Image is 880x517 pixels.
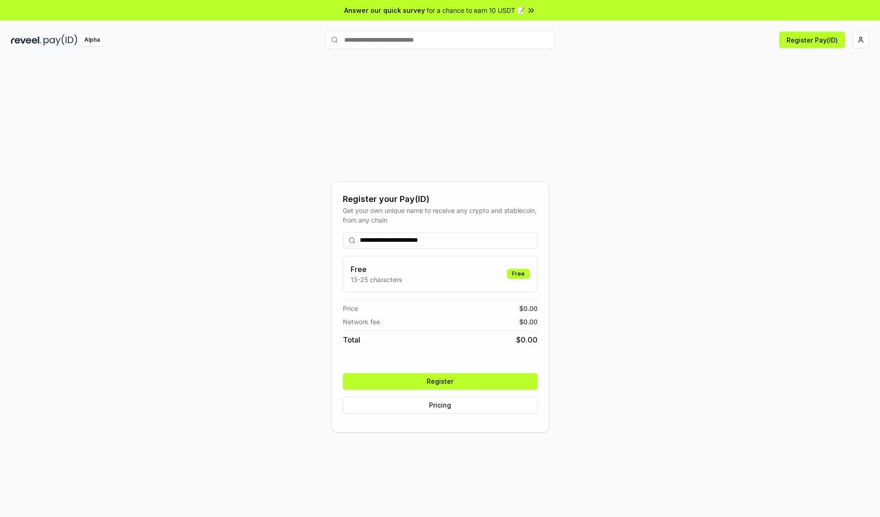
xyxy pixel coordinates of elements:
[507,269,530,279] div: Free
[351,264,402,275] h3: Free
[519,317,538,327] span: $ 0.00
[343,206,538,225] div: Get your own unique name to receive any crypto and stablecoin, from any chain
[427,5,525,15] span: for a chance to earn 10 USDT 📝
[343,334,360,345] span: Total
[516,334,538,345] span: $ 0.00
[344,5,425,15] span: Answer our quick survey
[343,193,538,206] div: Register your Pay(ID)
[343,373,538,390] button: Register
[519,304,538,313] span: $ 0.00
[343,317,380,327] span: Network fee
[44,34,77,46] img: pay_id
[343,397,538,414] button: Pricing
[11,34,42,46] img: reveel_dark
[351,275,402,284] p: 13-25 characters
[779,32,845,48] button: Register Pay(ID)
[343,304,358,313] span: Price
[79,34,105,46] div: Alpha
